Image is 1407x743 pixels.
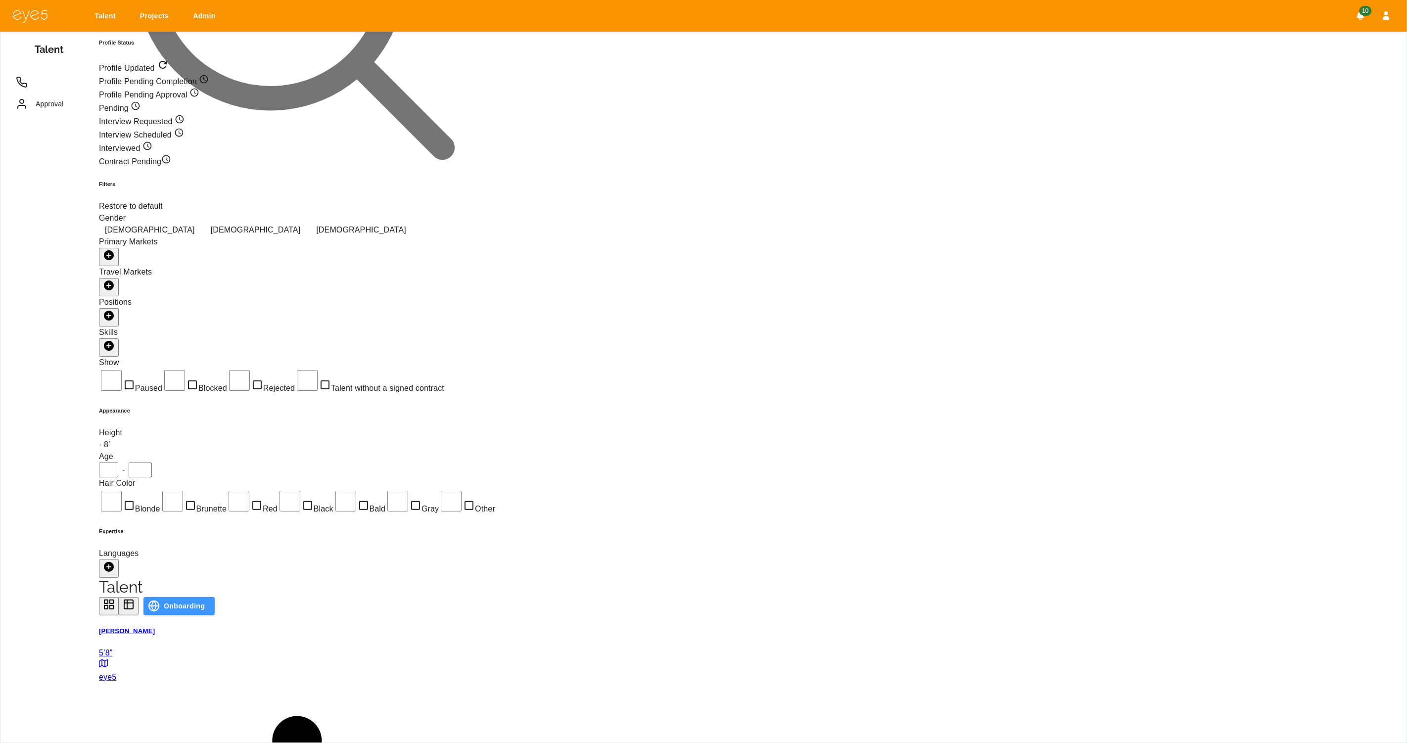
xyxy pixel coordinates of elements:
span: Talent without a signed contract [331,384,444,392]
button: Onboarding [143,597,215,615]
span: Interview Requested [99,117,185,126]
button: grid [99,597,119,615]
img: eye5 [12,9,48,23]
a: Admin [187,7,226,25]
span: Other [475,505,495,513]
h6: Expertise [99,527,495,535]
div: Interviewed [99,141,495,154]
button: Add Languages [99,559,119,578]
input: Gray [387,491,408,511]
input: Black [280,491,300,511]
p: - 8’ [99,439,495,451]
div: view [99,597,139,615]
p: Gender [99,212,495,224]
span: Interview Scheduled [99,131,184,139]
nav: breadcrumb [99,671,495,683]
span: [DEMOGRAPHIC_DATA] [205,226,307,234]
a: Projects [134,7,179,25]
p: Primary Markets [99,236,495,248]
input: Rejected [229,370,250,391]
span: Red [263,505,278,513]
span: Rejected [263,384,295,392]
span: Interviewed [99,144,152,152]
span: Profile Pending Completion [99,77,209,86]
div: [DEMOGRAPHIC_DATA] [99,224,201,236]
button: Add Secondary Markets [99,278,119,296]
input: Brunette [162,491,183,511]
p: Show [99,357,495,369]
div: Profile Pending Completion [99,74,495,88]
h6: Profile Status [99,39,495,46]
p: 5’8” [99,647,495,659]
p: Languages [99,548,495,559]
input: Bald [335,491,356,511]
span: Contract Pending [99,157,171,166]
span: 10 [1359,6,1371,16]
button: Add Skills [99,338,119,357]
h6: Appearance [99,407,495,415]
h5: [PERSON_NAME] [99,626,495,636]
div: Interview Requested [99,114,495,128]
p: Age [99,451,495,463]
span: eye5 [99,673,116,681]
input: Red [229,491,249,511]
p: Travel Markets [99,266,495,278]
span: Profile Pending Approval [99,91,199,99]
div: Profile Updated [99,59,495,74]
span: [DEMOGRAPHIC_DATA] [310,226,412,234]
h6: Filters [99,180,495,188]
span: Profiles [36,76,83,88]
div: [DEMOGRAPHIC_DATA] [205,224,307,236]
input: Blonde [101,491,122,511]
p: Skills [99,326,495,338]
span: Brunette [196,505,227,513]
span: Black [314,505,333,513]
button: Add Markets [99,248,119,266]
a: Approval [8,94,91,114]
input: Blocked [164,370,185,391]
span: Blocked [198,384,227,392]
div: Profile Pending Approval [99,88,495,101]
p: Positions [99,296,495,308]
a: Talent [88,7,126,25]
button: Notifications [1352,7,1369,25]
a: Restore to default [99,202,163,210]
h3: Talent [35,44,64,59]
span: Pending [99,104,141,112]
span: - [122,464,125,476]
input: Paused [101,370,122,391]
div: [DEMOGRAPHIC_DATA] [310,224,412,236]
span: Profile Updated [99,64,169,72]
p: Hair Color [99,477,495,489]
span: Bald [370,505,386,513]
a: Profiles [8,72,91,92]
div: Contract Pending [99,154,495,168]
button: table [119,597,139,615]
input: Talent without a signed contract [297,370,318,391]
p: Height [99,427,495,439]
span: [DEMOGRAPHIC_DATA] [99,226,201,234]
div: Pending [99,101,495,114]
span: Gray [422,505,439,513]
span: Paused [135,384,162,392]
span: Approval [36,98,83,110]
h1: Talent [99,578,495,597]
input: Other [441,491,462,511]
button: Add Positions [99,308,119,326]
div: Interview Scheduled [99,128,495,141]
span: Blonde [135,505,160,513]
